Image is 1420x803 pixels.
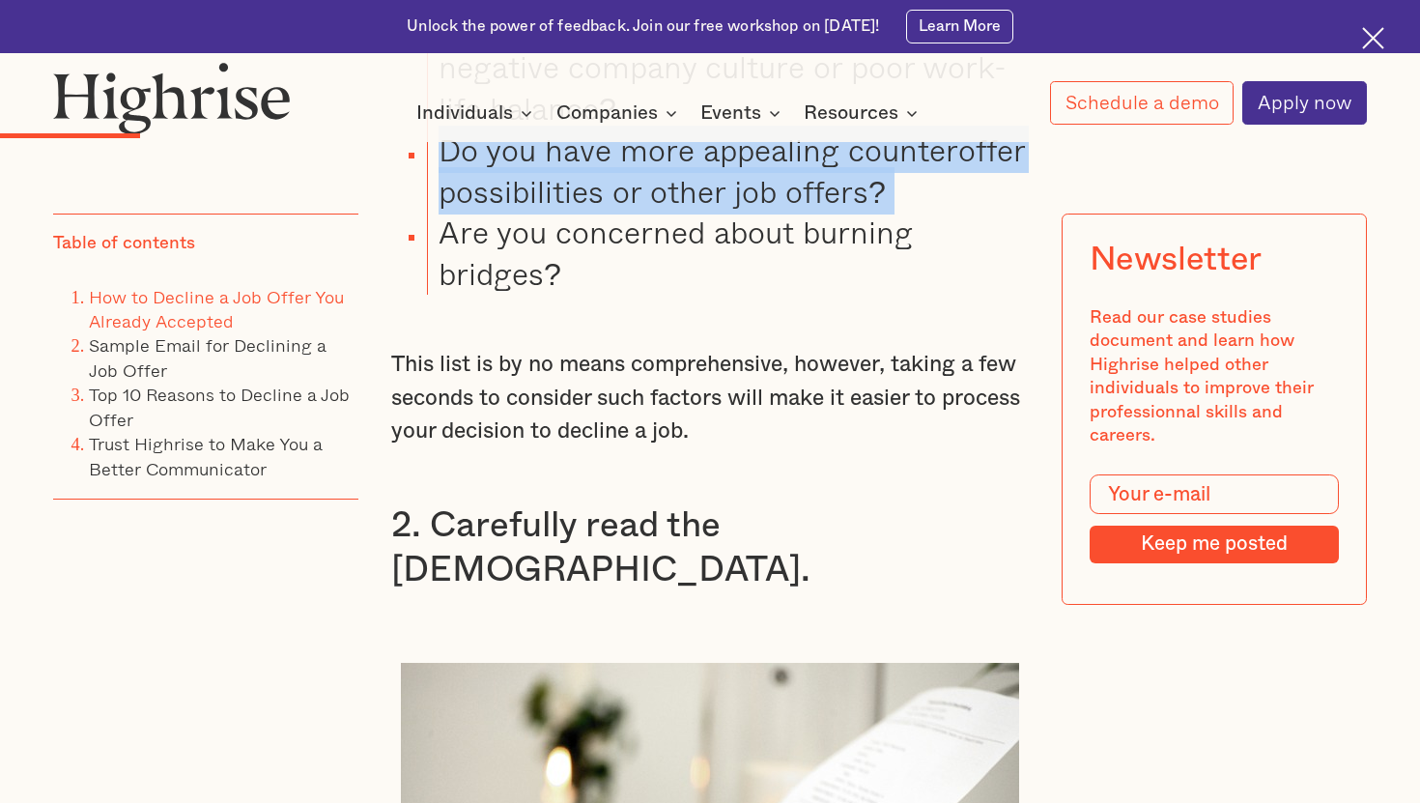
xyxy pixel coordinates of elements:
[89,430,323,481] a: Trust Highrise to Make You a Better Communicator
[1090,241,1263,279] div: Newsletter
[700,101,761,125] div: Events
[427,129,1030,213] li: Do you have more appealing counteroffer possibilities or other job offers?
[407,16,879,38] div: Unlock the power of feedback. Join our free workshop on [DATE]!
[416,101,538,125] div: Individuals
[804,101,923,125] div: Resources
[89,282,344,333] a: How to Decline a Job Offer You Already Accepted
[556,101,683,125] div: Companies
[1362,27,1384,49] img: Cross icon
[1090,306,1340,448] div: Read our case studies document and learn how Highrise helped other individuals to improve their p...
[1090,474,1340,562] form: Modal Form
[391,348,1029,447] p: This list is by no means comprehensive, however, taking a few seconds to consider such factors wi...
[427,212,1030,295] li: Are you concerned about burning bridges?
[1242,81,1367,125] a: Apply now
[416,101,513,125] div: Individuals
[700,101,786,125] div: Events
[804,101,898,125] div: Resources
[906,10,1013,43] a: Learn More
[1090,526,1340,563] input: Keep me posted
[391,503,1029,592] h3: 2. Carefully read the [DEMOGRAPHIC_DATA].
[556,101,658,125] div: Companies
[53,232,195,255] div: Table of contents
[89,381,350,432] a: Top 10 Reasons to Decline a Job Offer
[53,62,291,133] img: Highrise logo
[89,331,327,383] a: Sample Email for Declining a Job Offer
[1090,474,1340,514] input: Your e-mail
[1050,81,1234,125] a: Schedule a demo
